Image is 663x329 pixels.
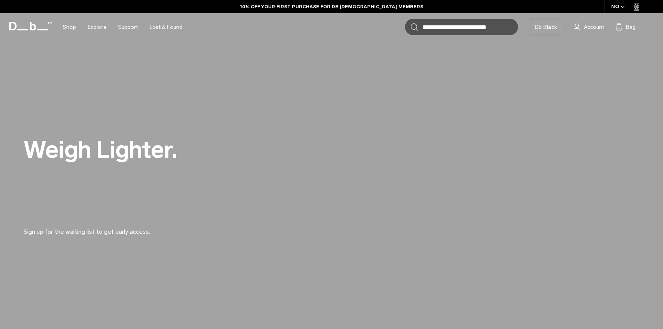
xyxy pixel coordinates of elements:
span: Bag [626,23,636,31]
a: Db Black [530,19,562,35]
h2: Weigh Lighter. [23,138,374,162]
a: Explore [88,13,106,41]
p: Sign up for the waiting list to get early access. [23,218,210,237]
nav: Main Navigation [57,13,188,41]
a: Support [118,13,138,41]
a: Lost & Found [150,13,182,41]
a: Account [574,22,604,32]
a: 10% OFF YOUR FIRST PURCHASE FOR DB [DEMOGRAPHIC_DATA] MEMBERS [240,3,423,10]
a: Shop [63,13,76,41]
button: Bag [616,22,636,32]
span: Account [584,23,604,31]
